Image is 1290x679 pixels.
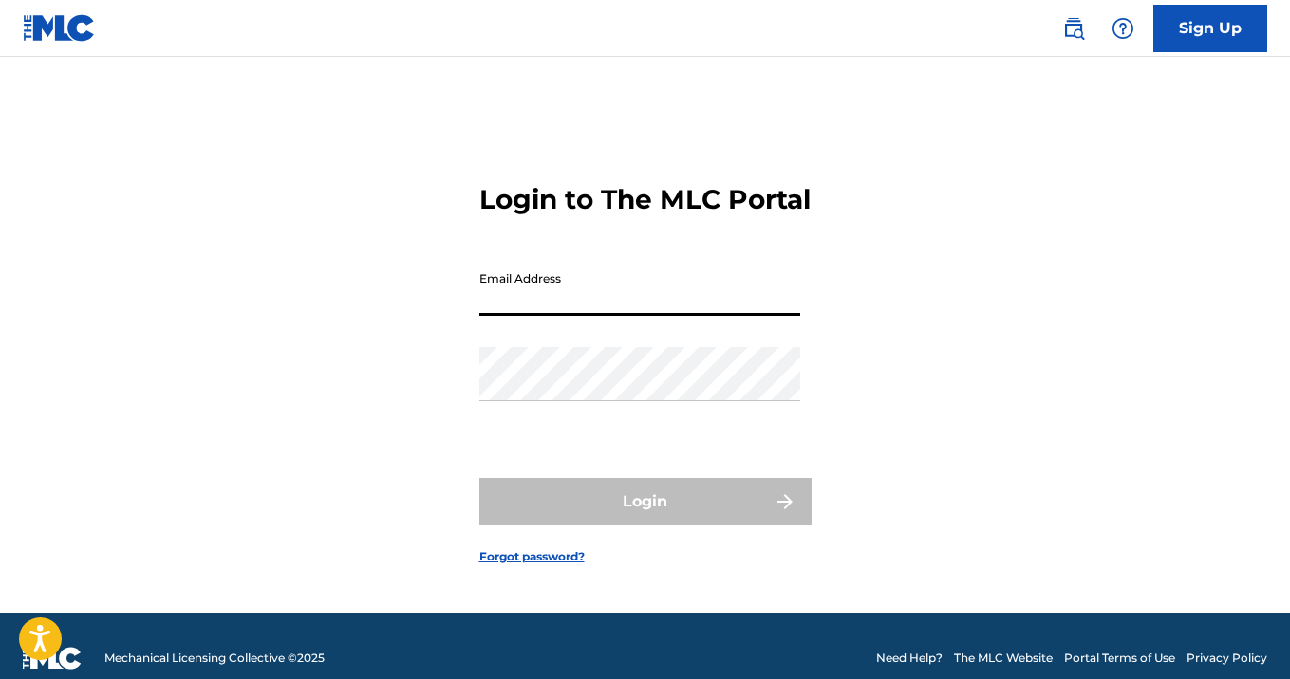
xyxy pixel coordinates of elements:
a: The MLC Website [954,650,1053,667]
a: Sign Up [1153,5,1267,52]
img: help [1112,17,1134,40]
span: Mechanical Licensing Collective © 2025 [104,650,325,667]
div: Help [1104,9,1142,47]
a: Public Search [1055,9,1093,47]
img: logo [23,647,82,670]
a: Forgot password? [479,548,585,565]
img: MLC Logo [23,14,96,42]
h3: Login to The MLC Portal [479,183,811,216]
a: Privacy Policy [1187,650,1267,667]
a: Portal Terms of Use [1064,650,1175,667]
a: Need Help? [876,650,943,667]
img: search [1062,17,1085,40]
